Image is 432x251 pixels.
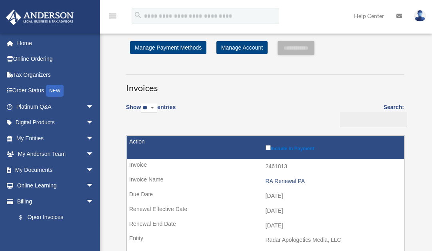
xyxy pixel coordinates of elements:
span: arrow_drop_down [86,99,102,115]
a: Order StatusNEW [6,83,106,99]
a: My Entitiesarrow_drop_down [6,130,106,146]
span: arrow_drop_down [86,146,102,163]
td: 2461813 [127,159,404,174]
a: Platinum Q&Aarrow_drop_down [6,99,106,115]
img: User Pic [414,10,426,22]
td: [DATE] [127,203,404,219]
span: arrow_drop_down [86,178,102,194]
label: Search: [337,102,404,127]
a: Tax Organizers [6,67,106,83]
a: Online Ordering [6,51,106,67]
a: Home [6,35,106,51]
td: [DATE] [127,218,404,233]
a: Manage Account [216,41,268,54]
a: Manage Payment Methods [130,41,206,54]
a: $Open Invoices [11,209,98,226]
input: Search: [340,112,407,127]
span: arrow_drop_down [86,115,102,131]
label: Show entries [126,102,176,121]
span: arrow_drop_down [86,162,102,178]
i: menu [108,11,118,21]
a: menu [108,14,118,21]
span: arrow_drop_down [86,193,102,210]
div: RA Renewal PA [266,178,400,185]
label: Include in Payment [266,143,400,151]
span: arrow_drop_down [86,130,102,147]
i: search [134,11,142,20]
a: My Anderson Teamarrow_drop_down [6,146,106,162]
a: Digital Productsarrow_drop_down [6,115,106,131]
a: Online Learningarrow_drop_down [6,178,106,194]
input: Include in Payment [266,145,271,150]
td: Radar Apologetics Media, LLC [127,233,404,248]
a: Billingarrow_drop_down [6,193,102,209]
span: $ [24,213,28,223]
td: [DATE] [127,189,404,204]
div: NEW [46,85,64,97]
img: Anderson Advisors Platinum Portal [4,10,76,25]
select: Showentries [141,104,157,113]
a: My Documentsarrow_drop_down [6,162,106,178]
h3: Invoices [126,74,404,94]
